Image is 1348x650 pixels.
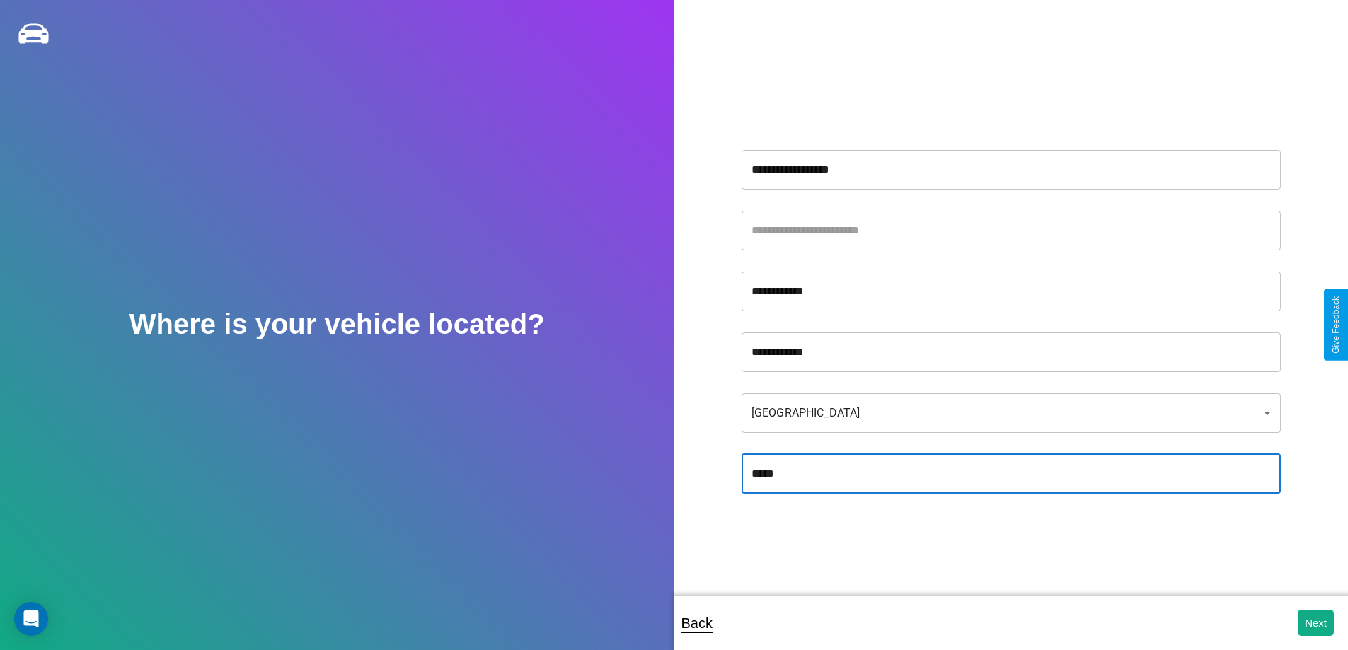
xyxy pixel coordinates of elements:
[14,602,48,636] div: Open Intercom Messenger
[1331,296,1341,354] div: Give Feedback
[681,610,713,636] p: Back
[1298,610,1334,636] button: Next
[129,308,545,340] h2: Where is your vehicle located?
[742,393,1281,433] div: [GEOGRAPHIC_DATA]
